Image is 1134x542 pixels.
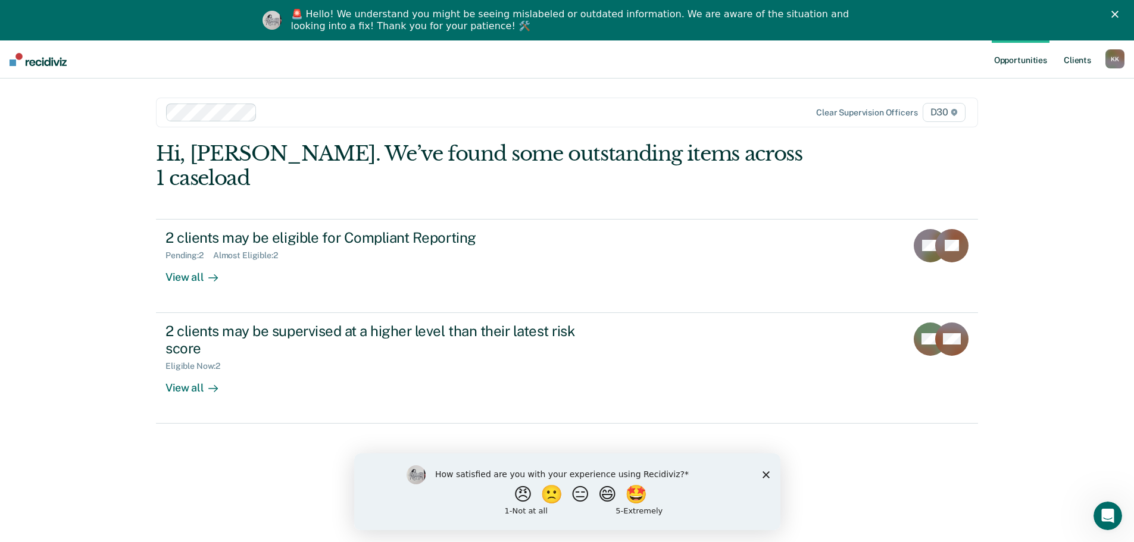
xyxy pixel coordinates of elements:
[165,229,583,246] div: 2 clients may be eligible for Compliant Reporting
[10,53,67,66] img: Recidiviz
[156,219,978,313] a: 2 clients may be eligible for Compliant ReportingPending:2Almost Eligible:2View all
[156,313,978,424] a: 2 clients may be supervised at a higher level than their latest risk scoreEligible Now:2View all
[165,371,232,394] div: View all
[1105,49,1124,68] div: K K
[165,250,213,261] div: Pending : 2
[923,103,966,122] span: D30
[165,322,583,357] div: 2 clients may be supervised at a higher level than their latest risk score
[1094,502,1122,530] iframe: Intercom live chat
[291,8,853,32] div: 🚨 Hello! We understand you might be seeing mislabeled or outdated information. We are aware of th...
[156,142,814,190] div: Hi, [PERSON_NAME]. We’ve found some outstanding items across 1 caseload
[165,261,232,284] div: View all
[1111,11,1123,18] div: Close
[1061,40,1094,79] a: Clients
[816,108,917,118] div: Clear supervision officers
[213,250,288,261] div: Almost Eligible : 2
[263,11,282,30] img: Profile image for Kim
[1105,49,1124,68] button: KK
[992,40,1049,79] a: Opportunities
[165,361,230,371] div: Eligible Now : 2
[354,453,780,530] iframe: Survey by Kim from Recidiviz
